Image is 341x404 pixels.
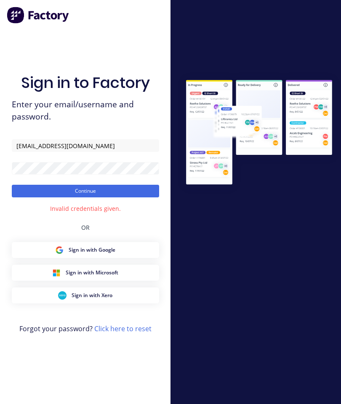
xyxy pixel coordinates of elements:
[21,74,150,92] h1: Sign in to Factory
[69,246,115,254] span: Sign in with Google
[12,98,159,123] span: Enter your email/username and password.
[12,265,159,281] button: Microsoft Sign inSign in with Microsoft
[66,269,118,276] span: Sign in with Microsoft
[19,324,152,334] span: Forgot your password?
[12,287,159,303] button: Xero Sign inSign in with Xero
[12,185,159,197] button: Continue
[50,204,121,213] div: Invalid credentials given.
[58,291,67,300] img: Xero Sign in
[94,324,152,333] a: Click here to reset
[81,213,90,242] div: OR
[52,268,61,277] img: Microsoft Sign in
[177,72,341,194] img: Sign in
[55,246,64,254] img: Google Sign in
[12,139,159,152] input: Email/Username
[7,7,70,24] img: Factory
[72,292,112,299] span: Sign in with Xero
[12,242,159,258] button: Google Sign inSign in with Google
